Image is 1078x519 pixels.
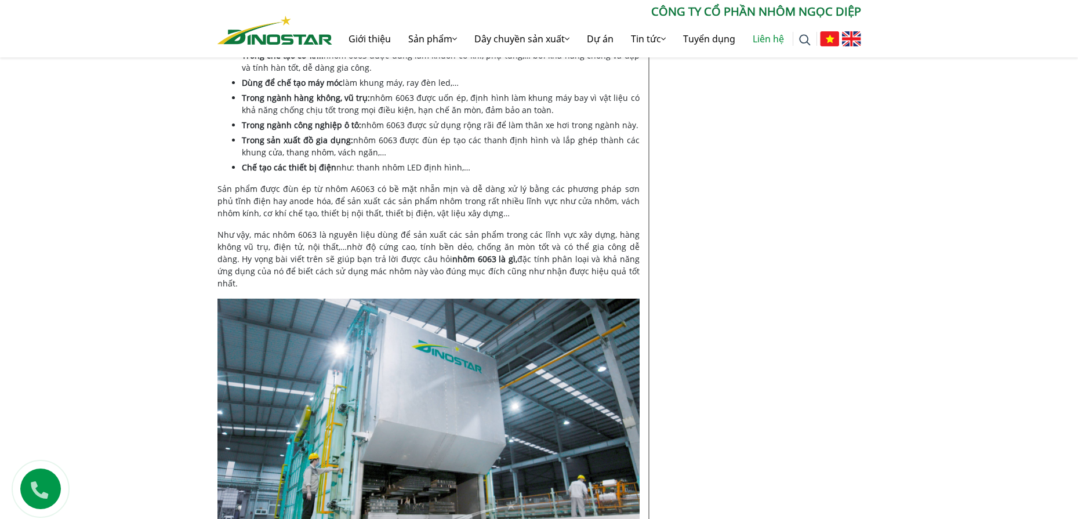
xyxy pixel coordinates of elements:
b: Dùng để chế tạo máy móc [242,77,343,88]
span: Sản phẩm được đùn ép từ nhôm A6063 có bề mặt nhẵn mịn và dễ dàng xử lý bằng các phương pháp sơn p... [217,183,640,219]
a: Sản phẩm [400,20,466,57]
span: làm khung máy, ray đèn led,… [343,77,459,88]
a: Tin tức [622,20,674,57]
span: nhôm 6063 được sử dụng rộng rãi để làm thân xe hơi trong ngành này. [361,119,638,130]
a: Dự án [578,20,622,57]
img: Nhôm Dinostar [217,16,332,45]
img: Tiếng Việt [820,31,839,46]
span: như: thanh nhôm LED định hình,… [336,162,470,173]
a: Dây chuyền sản xuất [466,20,578,57]
b: Chế tạo các thiết bị điện [242,162,336,173]
span: Như vậy, mác nhôm 6063 là nguyên liệu dùng để sản xuất các sản phẩm trong các lĩnh vực xây dựng, ... [217,229,640,264]
span: đặc tính phân loại và khả năng ứng dụng của nó để biết cách sử dụng mác nhôm này vào đúng mục đíc... [217,253,640,289]
span: nhôm 6063 được dùng làm khuôn cơ khí, phụ tùng,… bởi khả năng chống va đập và tính hàn tốt, dễ dà... [242,50,640,73]
a: Giới thiệu [340,20,400,57]
a: Tuyển dụng [674,20,744,57]
img: English [842,31,861,46]
span: nhôm 6063 được đùn ép tạo các thanh định hình và lắp ghép thành các khung cửa, thang nhôm, vách n... [242,135,640,158]
a: Liên hệ [744,20,793,57]
img: search [799,34,811,46]
p: CÔNG TY CỔ PHẦN NHÔM NGỌC DIỆP [332,3,861,20]
b: Trong sản xuất đồ gia dụng: [242,135,353,146]
b: Trong ngành công nghiệp ô tô: [242,119,361,130]
b: nhôm 6063 là gì, [452,253,517,264]
b: Trong ngành hàng không, vũ trụ: [242,92,371,103]
span: nhôm 6063 được uốn ép, định hình làm khung máy bay vì vật liệu có khả năng chống chịu tốt trong m... [242,92,640,115]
